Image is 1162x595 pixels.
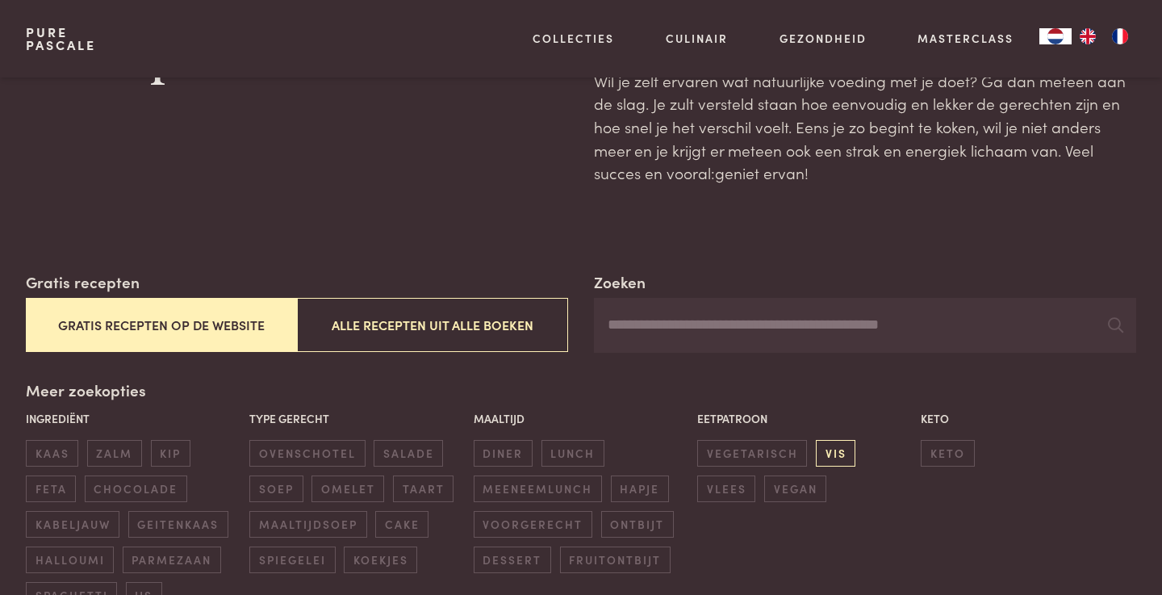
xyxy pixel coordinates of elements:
[249,547,335,573] span: spiegelei
[249,410,465,427] p: Type gerecht
[594,69,1136,185] p: Wil je zelf ervaren wat natuurlijke voeding met je doet? Ga dan meteen aan de slag. Je zult verst...
[375,511,428,538] span: cake
[921,440,974,467] span: keto
[697,410,913,427] p: Eetpatroon
[393,476,454,502] span: taart
[816,440,855,467] span: vis
[601,511,674,538] span: ontbijt
[1104,28,1136,44] a: FR
[1072,28,1136,44] ul: Language list
[26,440,78,467] span: kaas
[26,476,76,502] span: feta
[374,440,443,467] span: salade
[611,476,669,502] span: hapje
[344,547,417,573] span: koekjes
[474,547,551,573] span: dessert
[533,30,614,47] a: Collecties
[26,298,297,352] button: Gratis recepten op de website
[764,476,826,502] span: vegan
[474,410,689,427] p: Maaltijd
[1072,28,1104,44] a: EN
[1039,28,1136,44] aside: Language selected: Nederlands
[128,511,228,538] span: geitenkaas
[26,410,241,427] p: Ingrediënt
[594,270,646,294] label: Zoeken
[1039,28,1072,44] a: NL
[917,30,1014,47] a: Masterclass
[297,298,568,352] button: Alle recepten uit alle boeken
[560,547,671,573] span: fruitontbijt
[311,476,384,502] span: omelet
[474,440,533,467] span: diner
[151,440,190,467] span: kip
[85,476,187,502] span: chocolade
[697,440,807,467] span: vegetarisch
[26,26,96,52] a: PurePascale
[87,440,142,467] span: zalm
[921,410,1136,427] p: Keto
[249,476,303,502] span: soep
[249,511,366,538] span: maaltijdsoep
[123,547,221,573] span: parmezaan
[666,30,728,47] a: Culinair
[26,547,114,573] span: halloumi
[474,476,602,502] span: meeneemlunch
[697,476,755,502] span: vlees
[249,440,365,467] span: ovenschotel
[26,511,119,538] span: kabeljauw
[474,511,592,538] span: voorgerecht
[541,440,604,467] span: lunch
[1039,28,1072,44] div: Language
[780,30,867,47] a: Gezondheid
[26,270,140,294] label: Gratis recepten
